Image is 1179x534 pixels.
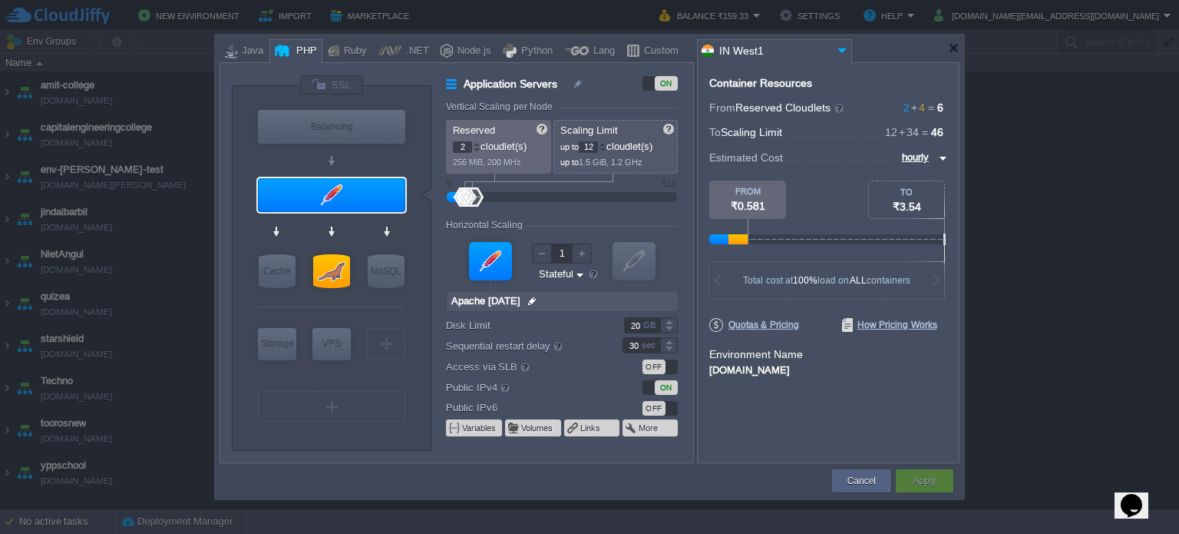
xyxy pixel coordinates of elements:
div: 512 [662,179,676,188]
div: TO [869,187,944,197]
div: Container Resources [709,78,812,89]
label: Public IPv6 [446,400,602,416]
div: OFF [642,360,665,374]
span: ₹3.54 [893,201,921,213]
span: From [709,101,735,114]
div: SQL Databases [313,254,350,288]
button: Variables [462,422,497,434]
div: Load Balancer [258,110,405,144]
p: cloudlet(s) [560,137,672,153]
span: 256 MiB, 200 MHz [453,158,521,167]
p: cloudlet(s) [453,137,546,153]
div: Create New Layer [367,328,405,359]
iframe: chat widget [1115,473,1164,519]
span: 4 [910,101,925,114]
span: 6 [937,101,943,114]
div: Storage [258,328,296,359]
span: 1.5 GiB, 1.2 GHz [579,158,642,167]
span: Reserved Cloudlets [735,101,845,114]
button: Apply [913,473,936,489]
div: Cache [259,254,296,288]
label: Environment Name [709,348,803,360]
div: Lang [589,40,615,63]
span: Scaling Limit [560,124,618,136]
span: 12 [885,126,897,138]
span: Estimated Cost [709,149,783,166]
div: PHP [292,40,317,63]
div: Java [237,40,263,63]
span: up to [560,142,579,151]
label: Access via SLB [446,358,602,375]
span: + [910,101,919,114]
div: [DOMAIN_NAME] [709,362,947,376]
div: ON [655,76,678,91]
div: Storage Containers [258,328,296,360]
span: ₹0.581 [731,200,765,212]
span: up to [560,158,579,167]
button: More [639,422,659,434]
div: Custom [639,40,679,63]
div: Horizontal Scaling [446,220,527,231]
span: To [709,126,721,138]
span: 46 [931,126,943,138]
label: Disk Limit [446,317,602,333]
span: How Pricing Works [842,318,937,332]
span: = [919,126,931,138]
div: NoSQL Databases [368,254,405,288]
label: Sequential restart delay [446,337,602,354]
span: Scaling Limit [721,126,782,138]
div: sec [642,338,659,353]
span: = [925,101,937,114]
label: Public IPv4 [446,379,602,396]
div: VPS [312,328,351,359]
div: GB [643,318,659,333]
div: Python [517,40,553,63]
div: Node.js [453,40,491,63]
div: Vertical Scaling per Node [446,101,556,112]
button: Cancel [847,473,876,489]
div: Elastic VPS [312,328,351,360]
div: Application Servers [258,178,405,212]
div: Create New Layer [258,391,405,422]
div: FROM [709,187,786,196]
span: Reserved [453,124,495,136]
div: Ruby [339,40,367,63]
div: .NET [401,40,429,63]
div: 0 [447,179,451,188]
div: ON [655,380,678,395]
div: Balancing [258,110,405,144]
span: 34 [897,126,919,138]
span: Quotas & Pricing [709,318,799,332]
div: OFF [642,401,665,416]
span: 2 [903,101,910,114]
span: + [897,126,907,138]
button: Links [580,422,602,434]
div: NoSQL [368,254,405,288]
button: Volumes [521,422,554,434]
